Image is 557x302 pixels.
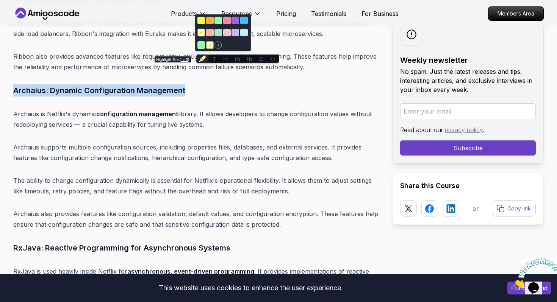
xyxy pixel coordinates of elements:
[400,67,536,94] p: No spam. Just the latest releases and tips, interesting articles, and exclusive interviews in you...
[13,109,380,130] p: Archaius is Netflix's dynamic library. It allows developers to change configuration values withou...
[400,125,536,134] p: Read about our .
[510,255,557,291] iframe: chat widget
[13,175,380,196] p: The ability to change configuration dynamically is essential for Netflix's operational flexibilit...
[400,181,536,191] h2: Share this Course
[400,103,536,119] input: Enter your email
[6,280,496,296] div: This website uses cookies to enhance the user experience.
[13,51,380,72] p: Ribbon also provides advanced features like request retry, circuit breaking, and request caching....
[507,282,551,294] button: Accept cookies
[473,204,479,213] p: or
[400,55,536,65] h2: Weekly newsletter
[276,9,296,18] a: Pricing
[488,6,544,21] a: Members Area
[13,242,380,254] h3: RxJava: Reactive Programming for Asynchronous Systems
[488,7,543,20] p: Members Area
[311,9,346,18] a: Testimonials
[127,268,254,275] strong: asynchronous, event-driven programming
[13,18,380,39] p: The client-side approach reduces latency and provides more sophisticated load balancing capabilit...
[507,205,531,212] p: Copy link
[400,140,536,156] button: Subscribe
[361,9,399,18] a: For Business
[13,142,380,163] p: Archaius supports multiple configuration sources, including properties files, databases, and exte...
[171,9,197,18] p: Products
[96,110,178,118] strong: configuration management
[13,209,380,230] p: Archaius also provides features like configuration validation, default values, and configuration ...
[13,266,380,287] p: RxJava is used heavily inside Netflix for . It provides implementations of reactive streams, enab...
[13,84,380,97] h3: Archaius: Dynamic Configuration Management
[445,126,483,134] a: privacy policy
[171,9,206,24] button: Products
[3,3,50,33] img: Chat attention grabber
[492,200,536,217] button: Copy link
